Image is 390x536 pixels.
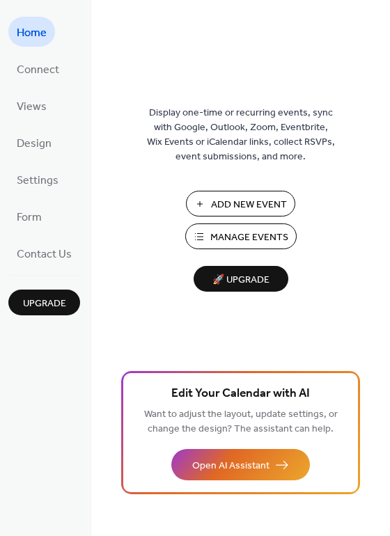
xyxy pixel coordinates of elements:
[17,59,59,81] span: Connect
[8,17,55,47] a: Home
[17,207,42,228] span: Form
[147,106,335,164] span: Display one-time or recurring events, sync with Google, Outlook, Zoom, Eventbrite, Wix Events or ...
[144,405,338,439] span: Want to adjust the layout, update settings, or change the design? The assistant can help.
[192,459,270,473] span: Open AI Assistant
[17,133,52,155] span: Design
[23,297,66,311] span: Upgrade
[8,90,55,120] a: Views
[185,223,297,249] button: Manage Events
[17,96,47,118] span: Views
[8,164,67,194] a: Settings
[186,191,295,216] button: Add New Event
[210,230,288,245] span: Manage Events
[171,384,310,404] span: Edit Your Calendar with AI
[8,127,60,157] a: Design
[17,244,72,265] span: Contact Us
[202,271,280,290] span: 🚀 Upgrade
[17,170,58,191] span: Settings
[171,449,310,480] button: Open AI Assistant
[8,201,50,231] a: Form
[211,198,287,212] span: Add New Event
[17,22,47,44] span: Home
[8,54,68,84] a: Connect
[194,266,288,292] button: 🚀 Upgrade
[8,290,80,315] button: Upgrade
[8,238,80,268] a: Contact Us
